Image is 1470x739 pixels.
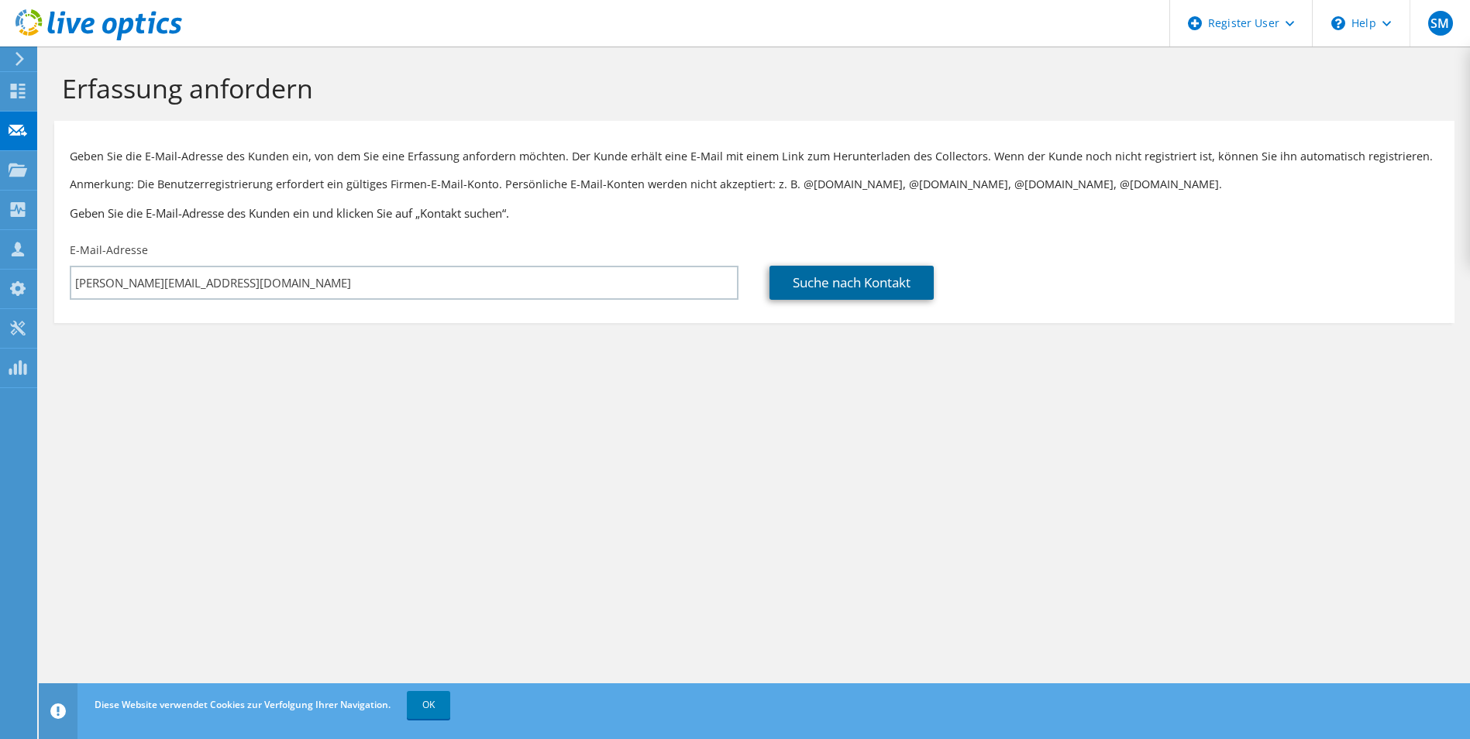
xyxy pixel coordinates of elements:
p: Anmerkung: Die Benutzerregistrierung erfordert ein gültiges Firmen-E-Mail-Konto. Persönliche E-Ma... [70,176,1439,193]
svg: \n [1331,16,1345,30]
a: Suche nach Kontakt [769,266,934,300]
span: Diese Website verwendet Cookies zur Verfolgung Ihrer Navigation. [95,698,391,711]
label: E-Mail-Adresse [70,242,148,258]
p: Geben Sie die E-Mail-Adresse des Kunden ein, von dem Sie eine Erfassung anfordern möchten. Der Ku... [70,148,1439,165]
h3: Geben Sie die E-Mail-Adresse des Kunden ein und klicken Sie auf „Kontakt suchen“. [70,205,1439,222]
h1: Erfassung anfordern [62,72,1439,105]
span: SM [1428,11,1453,36]
a: OK [407,691,450,719]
